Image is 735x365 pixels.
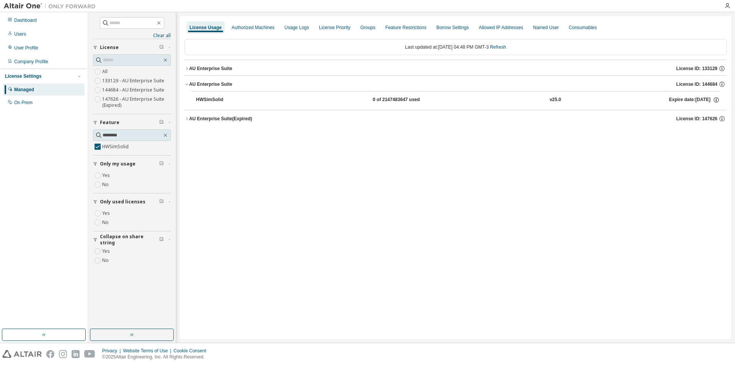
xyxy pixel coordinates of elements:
[102,209,111,218] label: Yes
[189,116,252,122] div: AU Enterprise Suite (Expired)
[14,17,37,23] div: Dashboard
[360,25,375,31] div: Groups
[123,348,173,354] div: Website Terms of Use
[102,348,123,354] div: Privacy
[669,97,720,103] div: Expire date: [DATE]
[102,171,111,180] label: Yes
[159,237,164,243] span: Clear filter
[284,25,309,31] div: Usage Logs
[533,25,559,31] div: Named User
[102,67,109,76] label: All
[14,59,48,65] div: Company Profile
[569,25,597,31] div: Consumables
[93,193,171,210] button: Only used licenses
[196,92,720,108] button: HWSimSolid0 of 2147483647 usedv25.0Expire date:[DATE]
[436,25,469,31] div: Borrow Settings
[490,44,506,50] a: Refresh
[676,116,717,122] span: License ID: 147626
[93,231,171,248] button: Collapse on share string
[159,161,164,167] span: Clear filter
[385,25,426,31] div: Feature Restrictions
[319,25,350,31] div: License Priority
[72,350,80,358] img: linkedin.svg
[4,2,100,10] img: Altair One
[102,142,130,151] label: HWSimSolid
[159,44,164,51] span: Clear filter
[93,33,171,39] a: Clear all
[373,97,442,103] div: 0 of 2147483647 used
[14,45,38,51] div: User Profile
[185,39,727,55] div: Last updated at: [DATE] 04:48 PM GMT-3
[185,76,727,93] button: AU Enterprise SuiteLicense ID: 144684
[14,100,33,106] div: On Prem
[100,199,145,205] span: Only used licenses
[173,348,211,354] div: Cookie Consent
[185,60,727,77] button: AU Enterprise SuiteLicense ID: 133129
[102,247,111,256] label: Yes
[84,350,95,358] img: youtube.svg
[676,81,717,87] span: License ID: 144684
[100,234,159,246] span: Collapse on share string
[189,81,232,87] div: AU Enterprise Suite
[159,119,164,126] span: Clear filter
[100,44,119,51] span: License
[189,65,232,72] div: AU Enterprise Suite
[102,256,110,265] label: No
[100,119,119,126] span: Feature
[93,39,171,56] button: License
[102,95,171,110] label: 147626 - AU Enterprise Suite (Expired)
[2,350,42,358] img: altair_logo.svg
[93,114,171,131] button: Feature
[59,350,67,358] img: instagram.svg
[479,25,523,31] div: Allowed IP Addresses
[102,354,211,360] p: © 2025 Altair Engineering, Inc. All Rights Reserved.
[102,218,110,227] label: No
[185,110,727,127] button: AU Enterprise Suite(Expired)License ID: 147626
[93,155,171,172] button: Only my usage
[46,350,54,358] img: facebook.svg
[102,76,166,85] label: 133129 - AU Enterprise Suite
[232,25,274,31] div: Authorized Machines
[100,161,136,167] span: Only my usage
[14,87,34,93] div: Managed
[676,65,717,72] span: License ID: 133129
[102,85,166,95] label: 144684 - AU Enterprise Suite
[102,180,110,189] label: No
[196,97,265,103] div: HWSimSolid
[550,97,561,103] div: v25.0
[159,199,164,205] span: Clear filter
[14,31,26,37] div: Users
[189,25,222,31] div: License Usage
[5,73,41,79] div: License Settings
